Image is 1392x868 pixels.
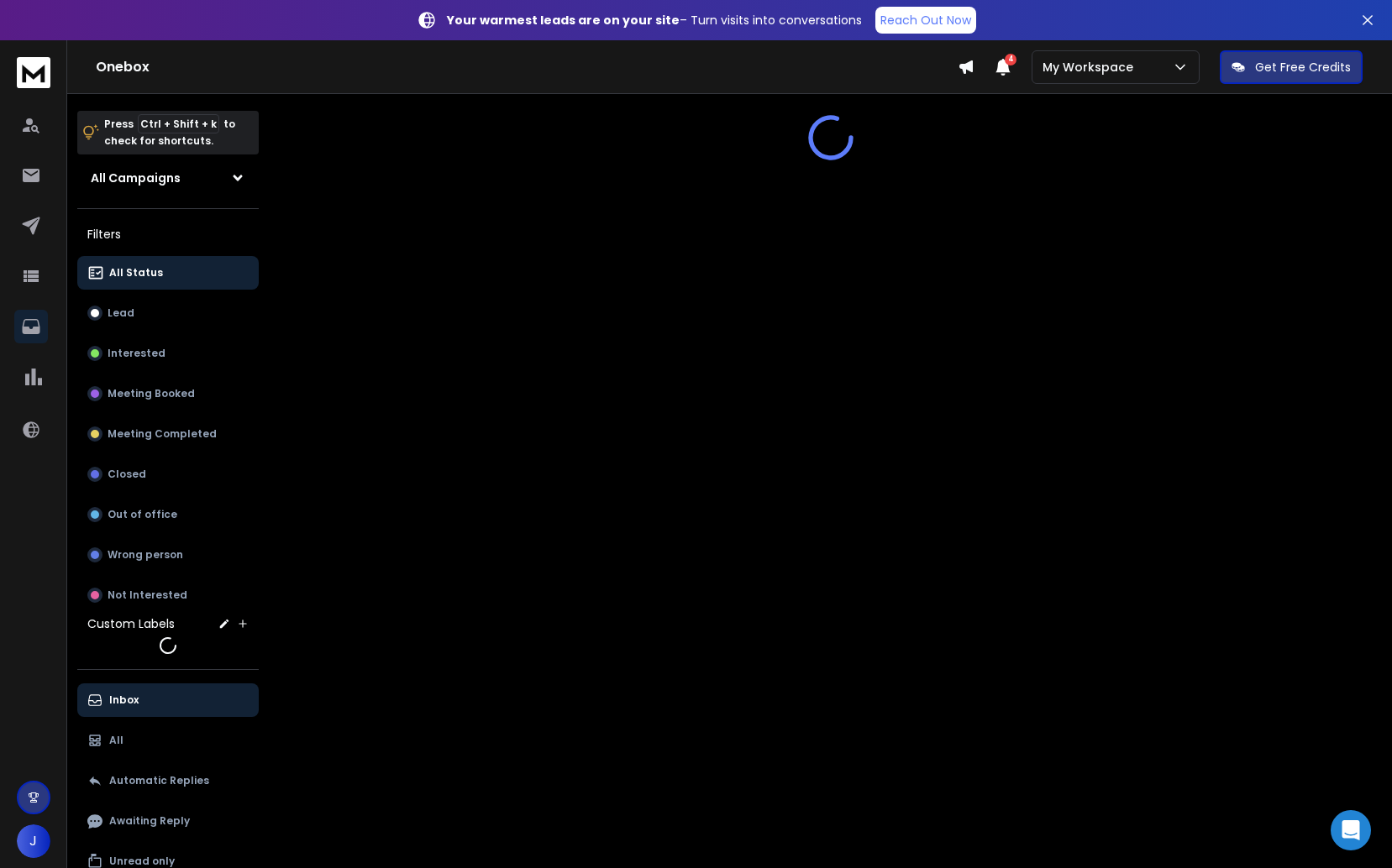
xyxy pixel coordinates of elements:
[77,683,259,717] button: Inbox
[77,222,259,246] h3: Filters
[447,12,862,29] p: – Turn visits into conversations
[109,734,123,747] p: All
[1005,54,1016,65] span: 4
[109,693,139,707] p: Inbox
[109,814,190,828] p: Awaiting Reply
[77,161,259,195] button: All Campaigns
[108,306,134,320] p: Lead
[77,458,259,491] button: Closed
[77,296,259,330] button: Lead
[17,824,50,858] button: J
[77,377,259,410] button: Meeting Booked
[1331,810,1371,850] div: Open Intercom Messenger
[875,7,976,34] a: Reach Out Now
[77,337,259,370] button: Interested
[77,538,259,572] button: Wrong person
[1255,59,1351,76] p: Get Free Credits
[77,578,259,612] button: Not Interested
[109,774,209,787] p: Automatic Replies
[1220,50,1363,84] button: Get Free Credits
[109,266,163,280] p: All Status
[108,588,187,602] p: Not Interested
[880,12,971,29] p: Reach Out Now
[96,57,958,77] h1: Onebox
[108,468,146,481] p: Closed
[109,855,175,868] p: Unread only
[108,427,217,441] p: Meeting Completed
[77,256,259,290] button: All Status
[77,724,259,757] button: All
[87,615,175,632] h3: Custom Labels
[91,170,181,186] h1: All Campaigns
[77,764,259,797] button: Automatic Replies
[1043,59,1140,76] p: My Workspace
[108,347,165,360] p: Interested
[108,387,195,400] p: Meeting Booked
[77,804,259,838] button: Awaiting Reply
[17,57,50,88] img: logo
[447,12,680,29] strong: Your warmest leads are on your site
[104,116,235,149] p: Press to check for shortcuts.
[108,548,183,562] p: Wrong person
[77,498,259,531] button: Out of office
[138,114,219,133] span: Ctrl + Shift + k
[108,508,177,521] p: Out of office
[77,417,259,451] button: Meeting Completed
